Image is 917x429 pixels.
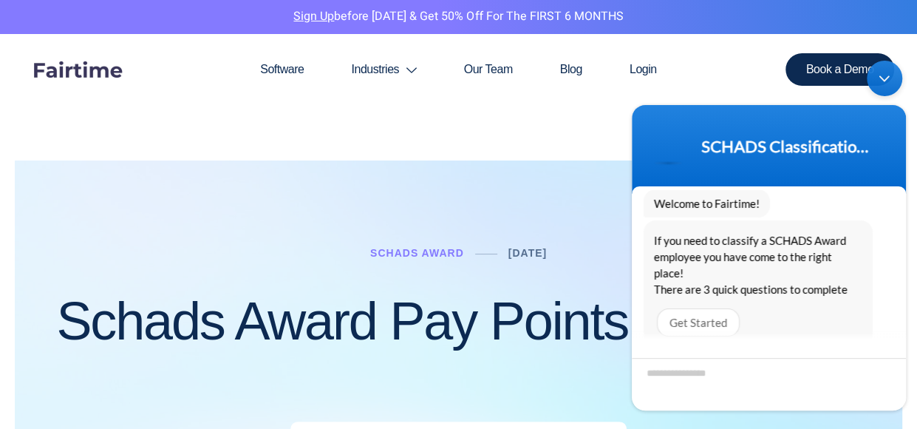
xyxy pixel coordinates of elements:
a: Blog [536,34,606,105]
p: before [DATE] & Get 50% Off for the FIRST 6 MONTHS [11,7,906,27]
a: Sign Up [293,7,334,25]
a: Software [236,34,327,105]
a: Login [606,34,681,105]
h1: Schads Award Pay Points Explained [56,292,860,351]
a: [DATE] [508,247,547,259]
iframe: SalesIQ Chatwindow [624,53,913,418]
a: Industries [327,34,440,105]
a: Our Team [440,34,536,105]
a: Schads Award [370,247,464,259]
